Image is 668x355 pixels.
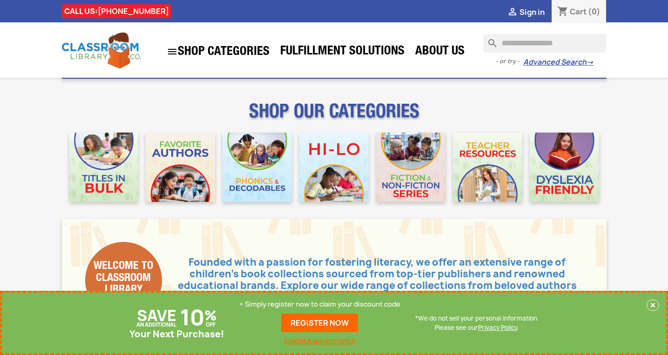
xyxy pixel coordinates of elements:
[62,108,607,125] p: SHOP OUR CATEGORIES
[376,133,445,202] img: CLC_Fiction_Nonfiction_Mobile.jpg
[507,7,545,17] a:  Sign in
[570,7,587,17] span: Cart
[483,34,606,53] input: Search
[167,46,178,57] i: 
[299,133,369,202] img: CLC_HiLo_Mobile.jpg
[98,6,169,16] a: [PHONE_NUMBER]
[85,242,162,319] div: Welcome to Classroom Library Company!
[62,4,171,18] div: CALL US:
[162,257,583,303] p: Founded with a passion for fostering literacy, we offer an extensive range of children's book col...
[453,133,522,202] img: CLC_Teacher_Resources_Mobile.jpg
[69,133,139,202] img: CLC_Bulk_Mobile.jpg
[62,33,141,68] img: Classroom Library Company
[146,133,215,202] img: CLC_Favorite_Authors_Mobile.jpg
[530,133,599,202] img: CLC_Dyslexia_Mobile.jpg
[223,133,292,202] img: CLC_Phonics_And_Decodables_Mobile.jpg
[520,7,545,17] span: Sign in
[557,7,568,18] i: shopping_cart
[162,41,274,62] a: SHOP CATEGORIES
[411,43,469,61] a: About Us
[587,58,594,67] span: →
[507,7,518,18] i: 
[496,57,523,66] span: - or try -
[523,58,594,67] a: Advanced Search→
[483,34,494,45] i: search
[588,7,601,17] span: (0)
[276,43,409,61] a: Fulfillment Solutions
